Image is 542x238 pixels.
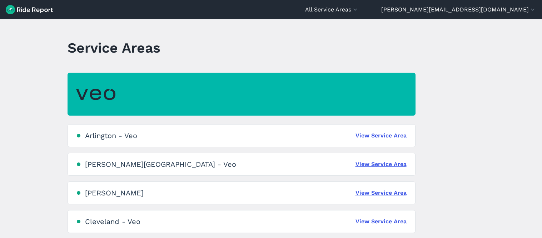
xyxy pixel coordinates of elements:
[6,5,53,14] img: Ride Report
[76,84,115,104] img: Veo
[355,160,407,169] a: View Service Area
[355,131,407,140] a: View Service Area
[85,217,140,226] div: Cleveland - Veo
[381,5,536,14] button: [PERSON_NAME][EMAIL_ADDRESS][DOMAIN_NAME]
[355,189,407,197] a: View Service Area
[68,38,160,58] h1: Service Areas
[85,160,236,169] div: [PERSON_NAME][GEOGRAPHIC_DATA] - Veo
[85,131,137,140] div: Arlington - Veo
[305,5,359,14] button: All Service Areas
[85,189,144,197] div: [PERSON_NAME]
[355,217,407,226] a: View Service Area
